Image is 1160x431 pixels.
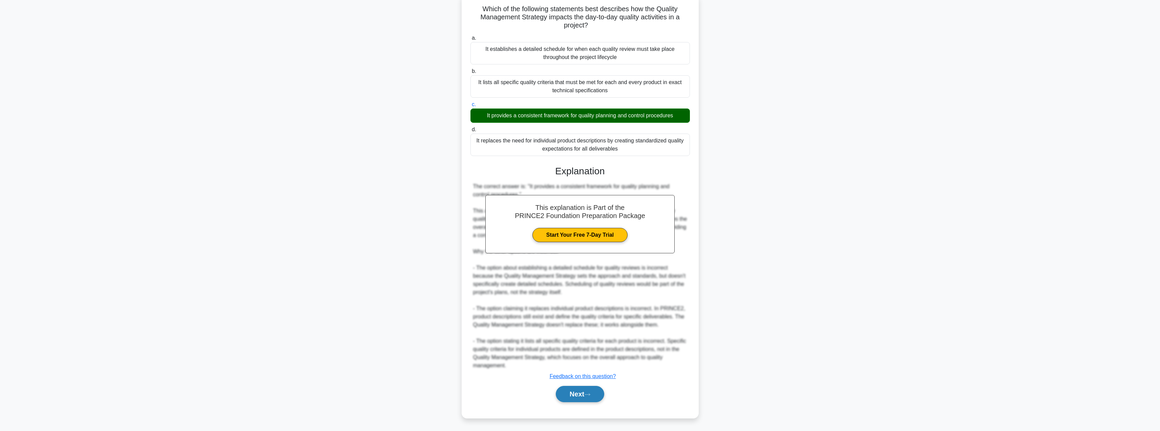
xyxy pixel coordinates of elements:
span: d. [472,126,476,132]
div: It establishes a detailed schedule for when each quality review must take place throughout the pr... [470,42,690,64]
a: Feedback on this question? [550,373,616,379]
span: a. [472,35,476,41]
div: The correct answer is: "It provides a consistent framework for quality planning and control proce... [473,182,687,370]
div: It replaces the need for individual product descriptions by creating standardized quality expecta... [470,134,690,156]
div: It lists all specific quality criteria that must be met for each and every product in exact techn... [470,75,690,98]
button: Next [556,386,604,402]
span: b. [472,68,476,74]
span: c. [472,101,476,107]
a: Start Your Free 7-Day Trial [532,228,628,242]
div: It provides a consistent framework for quality planning and control procedures [470,109,690,123]
h3: Explanation [474,165,686,177]
h5: Which of the following statements best describes how the Quality Management Strategy impacts the ... [470,5,691,30]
